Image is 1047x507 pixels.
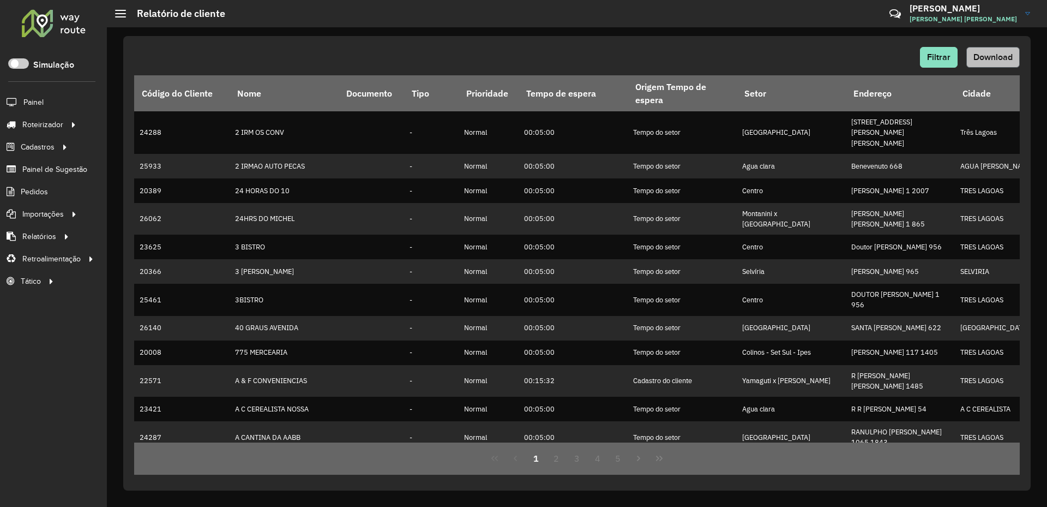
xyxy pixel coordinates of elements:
[21,276,41,287] span: Tático
[134,284,230,315] td: 25461
[21,141,55,153] span: Cadastros
[404,75,459,111] th: Tipo
[519,421,628,453] td: 00:05:00
[134,397,230,421] td: 23421
[628,259,737,284] td: Tempo do setor
[737,111,846,154] td: [GEOGRAPHIC_DATA]
[459,235,519,259] td: Normal
[230,316,339,341] td: 40 GRAUS AVENIDA
[846,365,955,397] td: R [PERSON_NAME] [PERSON_NAME] 1485
[519,397,628,421] td: 00:05:00
[519,365,628,397] td: 00:15:32
[920,47,958,68] button: Filtrar
[459,284,519,315] td: Normal
[230,397,339,421] td: A C CEREALISTA NOSSA
[737,259,846,284] td: Selvíria
[737,235,846,259] td: Centro
[846,259,955,284] td: [PERSON_NAME] 965
[404,341,459,365] td: -
[404,203,459,235] td: -
[459,178,519,203] td: Normal
[459,365,519,397] td: Normal
[134,111,230,154] td: 24288
[846,178,955,203] td: [PERSON_NAME] 1 2007
[519,259,628,284] td: 00:05:00
[910,3,1017,14] h3: [PERSON_NAME]
[846,75,955,111] th: Endereço
[404,178,459,203] td: -
[910,14,1017,24] span: [PERSON_NAME] [PERSON_NAME]
[404,284,459,315] td: -
[459,111,519,154] td: Normal
[33,58,74,71] label: Simulação
[966,47,1020,68] button: Download
[519,284,628,315] td: 00:05:00
[404,397,459,421] td: -
[519,154,628,178] td: 00:05:00
[404,154,459,178] td: -
[404,111,459,154] td: -
[526,448,546,469] button: 1
[737,421,846,453] td: [GEOGRAPHIC_DATA]
[737,75,846,111] th: Setor
[628,154,737,178] td: Tempo do setor
[628,203,737,235] td: Tempo do setor
[846,341,955,365] td: [PERSON_NAME] 117 1405
[737,284,846,315] td: Centro
[519,178,628,203] td: 00:05:00
[519,111,628,154] td: 00:05:00
[737,154,846,178] td: Agua clara
[404,421,459,453] td: -
[567,448,587,469] button: 3
[22,164,87,175] span: Painel de Sugestão
[404,235,459,259] td: -
[459,421,519,453] td: Normal
[404,259,459,284] td: -
[846,284,955,315] td: DOUTOR [PERSON_NAME] 1 956
[230,75,339,111] th: Nome
[134,75,230,111] th: Código do Cliente
[230,154,339,178] td: 2 IRMAO AUTO PECAS
[519,316,628,341] td: 00:05:00
[737,178,846,203] td: Centro
[230,341,339,365] td: 775 MERCEARIA
[134,341,230,365] td: 20008
[846,111,955,154] td: [STREET_ADDRESS][PERSON_NAME][PERSON_NAME]
[134,365,230,397] td: 22571
[404,365,459,397] td: -
[628,448,649,469] button: Next Page
[737,203,846,235] td: Montanini x [GEOGRAPHIC_DATA]
[134,154,230,178] td: 25933
[230,365,339,397] td: A & F CONVENIENCIAS
[519,235,628,259] td: 00:05:00
[846,316,955,341] td: SANTA [PERSON_NAME] 622
[459,154,519,178] td: Normal
[230,259,339,284] td: 3 [PERSON_NAME]
[846,397,955,421] td: R R [PERSON_NAME] 54
[846,203,955,235] td: [PERSON_NAME] [PERSON_NAME] 1 865
[628,178,737,203] td: Tempo do setor
[737,365,846,397] td: Yamaguti x [PERSON_NAME]
[22,119,63,130] span: Roteirizador
[546,448,567,469] button: 2
[846,235,955,259] td: Doutor [PERSON_NAME] 956
[459,259,519,284] td: Normal
[883,2,907,26] a: Contato Rápido
[737,316,846,341] td: [GEOGRAPHIC_DATA]
[126,8,225,20] h2: Relatório de cliente
[628,341,737,365] td: Tempo do setor
[230,235,339,259] td: 3 BISTRO
[230,421,339,453] td: A CANTINA DA AABB
[459,75,519,111] th: Prioridade
[628,397,737,421] td: Tempo do setor
[230,284,339,315] td: 3BISTRO
[628,421,737,453] td: Tempo do setor
[973,52,1013,62] span: Download
[628,111,737,154] td: Tempo do setor
[846,154,955,178] td: Benevenuto 668
[587,448,608,469] button: 4
[230,203,339,235] td: 24HRS DO MICHEL
[459,316,519,341] td: Normal
[22,253,81,265] span: Retroalimentação
[22,208,64,220] span: Importações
